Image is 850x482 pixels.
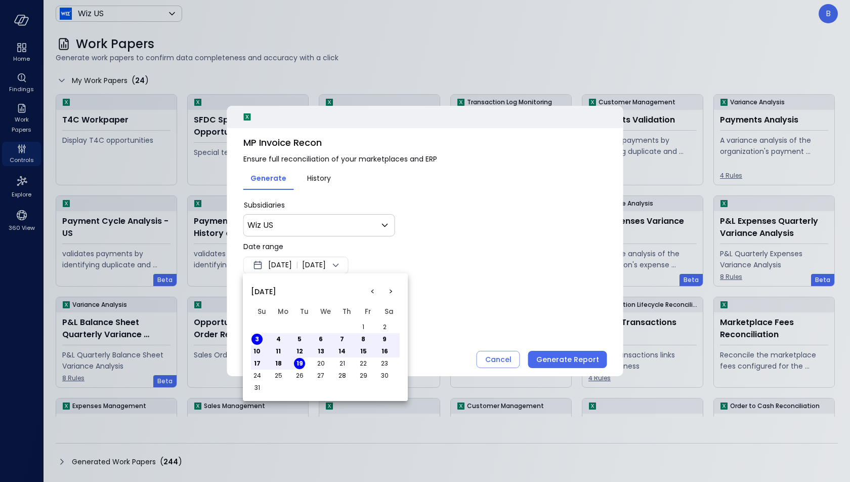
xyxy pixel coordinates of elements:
[358,358,369,369] button: Friday, August 22nd, 2025
[273,370,284,381] button: Monday, August 25th, 2025
[315,334,326,345] button: Wednesday, August 6th, 2025, selected
[379,358,390,369] button: Saturday, August 23rd, 2025
[294,346,305,357] button: Tuesday, August 12th, 2025, selected
[294,370,305,381] button: Tuesday, August 26th, 2025
[336,370,348,381] button: Thursday, August 28th, 2025
[251,303,400,394] table: August 2025
[379,346,390,357] button: Saturday, August 16th, 2025, selected
[273,346,284,357] button: Monday, August 11th, 2025, selected
[294,358,305,369] button: Tuesday, August 19th, 2025, selected
[251,334,263,345] button: Sunday, August 3rd, 2025, selected
[336,358,348,369] button: Thursday, August 21st, 2025
[315,303,336,321] th: Wednesday
[251,382,263,393] button: Sunday, August 31st, 2025
[381,283,400,301] button: Go to the Next Month
[315,370,326,381] button: Wednesday, August 27th, 2025
[273,334,284,345] button: Monday, August 4th, 2025, selected
[336,334,348,345] button: Thursday, August 7th, 2025, selected
[378,303,400,321] th: Saturday
[251,370,263,381] button: Sunday, August 24th, 2025
[272,303,293,321] th: Monday
[358,370,369,381] button: Friday, August 29th, 2025
[251,346,263,357] button: Sunday, August 10th, 2025, selected
[336,303,357,321] th: Thursday
[379,334,390,345] button: Saturday, August 9th, 2025, selected
[315,346,326,357] button: Wednesday, August 13th, 2025, selected
[315,358,326,369] button: Wednesday, August 20th, 2025
[251,286,276,297] span: [DATE]
[363,283,381,301] button: Go to the Previous Month
[251,358,263,369] button: Sunday, August 17th, 2025, selected
[294,334,305,345] button: Tuesday, August 5th, 2025, selected
[357,303,378,321] th: Friday
[358,322,369,333] button: Friday, August 1st, 2025
[358,346,369,357] button: Friday, August 15th, 2025, selected
[336,346,348,357] button: Thursday, August 14th, 2025, selected
[379,370,390,381] button: Saturday, August 30th, 2025
[251,303,272,321] th: Sunday
[273,358,284,369] button: Monday, August 18th, 2025, selected
[293,303,315,321] th: Tuesday
[358,334,369,345] button: Friday, August 8th, 2025, selected
[379,322,390,333] button: Saturday, August 2nd, 2025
